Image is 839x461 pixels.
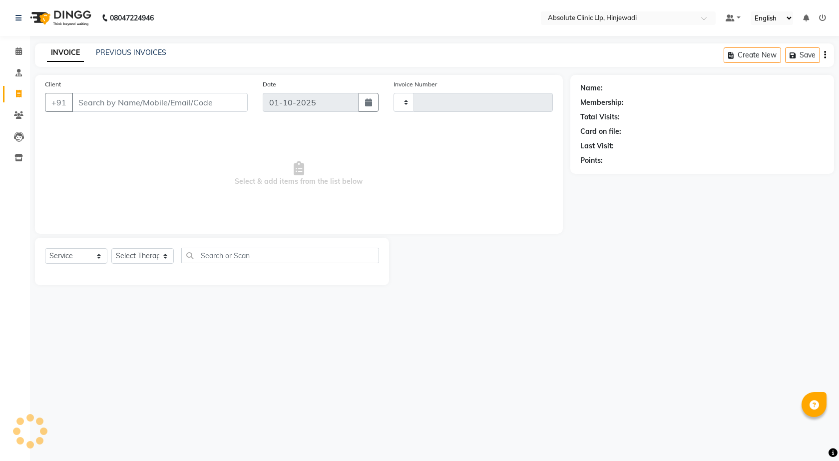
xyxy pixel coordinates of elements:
[45,93,73,112] button: +91
[580,112,620,122] div: Total Visits:
[96,48,166,57] a: PREVIOUS INVOICES
[580,155,603,166] div: Points:
[580,141,614,151] div: Last Visit:
[263,80,276,89] label: Date
[47,44,84,62] a: INVOICE
[181,248,379,263] input: Search or Scan
[72,93,248,112] input: Search by Name/Mobile/Email/Code
[580,97,624,108] div: Membership:
[110,4,154,32] b: 08047224946
[45,80,61,89] label: Client
[394,80,437,89] label: Invoice Number
[45,124,553,224] span: Select & add items from the list below
[724,47,781,63] button: Create New
[785,47,820,63] button: Save
[25,4,94,32] img: logo
[580,126,621,137] div: Card on file:
[580,83,603,93] div: Name:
